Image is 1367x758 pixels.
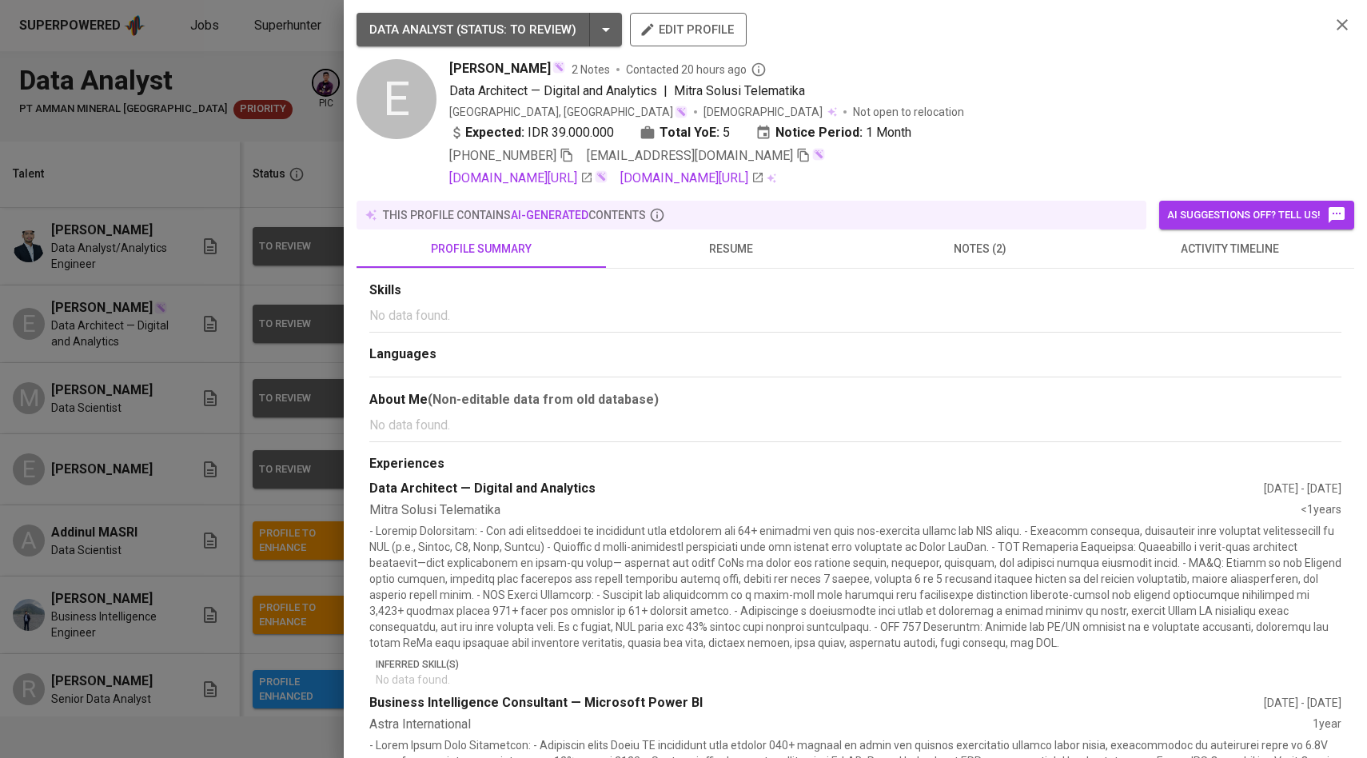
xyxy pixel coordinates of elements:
[616,239,846,259] span: resume
[630,22,747,35] a: edit profile
[383,207,646,223] p: this profile contains contents
[369,281,1341,300] div: Skills
[626,62,767,78] span: Contacted 20 hours ago
[703,104,825,120] span: [DEMOGRAPHIC_DATA]
[357,59,436,139] div: E
[620,169,764,188] a: [DOMAIN_NAME][URL]
[369,716,1313,734] div: Astra International
[449,169,593,188] a: [DOMAIN_NAME][URL]
[630,13,747,46] button: edit profile
[853,104,964,120] p: Not open to relocation
[755,123,911,142] div: 1 Month
[1264,695,1341,711] div: [DATE] - [DATE]
[449,59,551,78] span: [PERSON_NAME]
[511,209,588,221] span: AI-generated
[1301,501,1341,520] div: <1 years
[1114,239,1345,259] span: activity timeline
[812,148,825,161] img: magic_wand.svg
[369,694,1264,712] div: Business Intelligence Consultant — Microsoft Power BI
[595,170,608,183] img: magic_wand.svg
[449,148,556,163] span: [PHONE_NUMBER]
[1313,716,1341,734] div: 1 year
[572,62,610,78] span: 2 Notes
[660,123,719,142] b: Total YoE:
[643,19,734,40] span: edit profile
[369,416,1341,435] p: No data found.
[369,480,1264,498] div: Data Architect — Digital and Analytics
[369,22,453,37] span: DATA ANALYST
[775,123,863,142] b: Notice Period:
[1159,201,1354,229] button: AI suggestions off? Tell us!
[369,523,1341,651] p: - Loremip Dolorsitam: - Con adi elitseddoei te incididunt utla etdolorem ali 64+ enimadmi ven qui...
[376,672,1341,688] p: No data found.
[357,13,622,46] button: DATA ANALYST (STATUS: To Review)
[369,306,1341,325] p: No data found.
[369,345,1341,364] div: Languages
[369,455,1341,473] div: Experiences
[428,392,659,407] b: (Non-editable data from old database)
[449,83,657,98] span: Data Architect — Digital and Analytics
[465,123,524,142] b: Expected:
[865,239,1095,259] span: notes (2)
[751,62,767,78] svg: By Batam recruiter
[675,106,687,118] img: magic_wand.svg
[376,657,1341,672] p: Inferred Skill(s)
[456,22,576,37] span: ( STATUS : To Review )
[1264,481,1341,497] div: [DATE] - [DATE]
[552,61,565,74] img: magic_wand.svg
[664,82,668,101] span: |
[366,239,596,259] span: profile summary
[449,123,614,142] div: IDR 39.000.000
[369,390,1341,409] div: About Me
[587,148,793,163] span: [EMAIL_ADDRESS][DOMAIN_NAME]
[674,83,805,98] span: Mitra Solusi Telematika
[1167,205,1346,225] span: AI suggestions off? Tell us!
[449,104,687,120] div: [GEOGRAPHIC_DATA], [GEOGRAPHIC_DATA]
[723,123,730,142] span: 5
[369,501,1301,520] div: Mitra Solusi Telematika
